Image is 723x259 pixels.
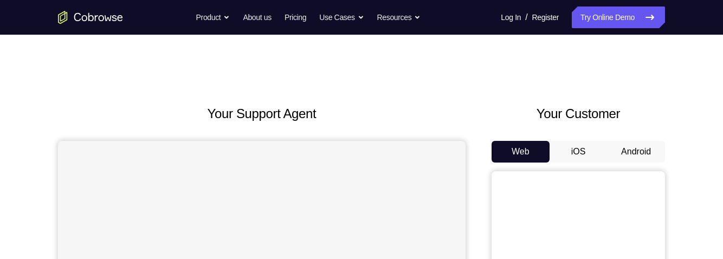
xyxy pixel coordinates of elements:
[285,7,306,28] a: Pricing
[492,141,550,163] button: Web
[607,141,665,163] button: Android
[492,104,665,124] h2: Your Customer
[377,7,421,28] button: Resources
[532,7,559,28] a: Register
[550,141,608,163] button: iOS
[58,11,123,24] a: Go to the home page
[572,7,665,28] a: Try Online Demo
[319,7,364,28] button: Use Cases
[243,7,271,28] a: About us
[58,104,466,124] h2: Your Support Agent
[525,11,527,24] span: /
[501,7,521,28] a: Log In
[196,7,230,28] button: Product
